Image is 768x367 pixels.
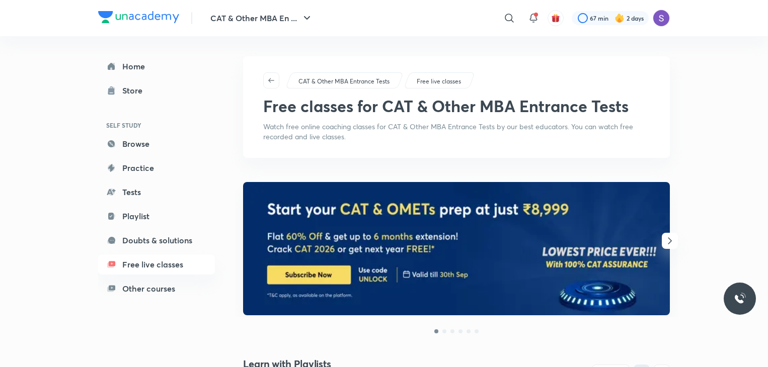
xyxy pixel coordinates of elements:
p: Free live classes [417,77,461,86]
img: Sapara Premji [653,10,670,27]
button: CAT & Other MBA En ... [204,8,319,28]
img: ttu [734,293,746,305]
a: CAT & Other MBA Entrance Tests [297,77,392,86]
img: streak [615,13,625,23]
img: avatar [551,14,560,23]
h6: SELF STUDY [98,117,215,134]
a: Store [98,80,215,101]
a: Free live classes [98,254,215,274]
img: banner [243,182,670,315]
a: Tests [98,182,215,202]
a: Playlist [98,206,215,226]
img: Company Logo [98,11,179,23]
a: Browse [98,134,215,154]
a: Doubts & solutions [98,230,215,250]
h1: Free classes for CAT & Other MBA Entrance Tests [263,97,629,116]
a: Company Logo [98,11,179,26]
a: banner [243,182,670,317]
p: Watch free online coaching classes for CAT & Other MBA Entrance Tests by our best educators. You ... [263,122,650,142]
div: Store [122,84,148,97]
a: Free live classes [415,77,463,86]
a: Other courses [98,279,215,299]
a: Home [98,56,215,76]
p: CAT & Other MBA Entrance Tests [298,77,390,86]
button: avatar [548,10,564,26]
a: Practice [98,158,215,178]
